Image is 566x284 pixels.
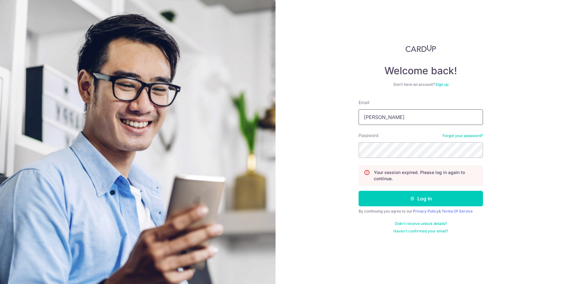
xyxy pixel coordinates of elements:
[435,82,448,87] a: Sign up
[359,191,483,206] button: Log in
[359,82,483,87] div: Don’t have an account?
[442,209,473,213] a: Terms Of Service
[395,221,447,226] a: Didn't receive unlock details?
[359,109,483,125] input: Enter your Email
[359,132,378,139] label: Password
[443,133,483,138] a: Forgot your password?
[359,209,483,214] div: By continuing you agree to our &
[406,45,436,52] img: CardUp Logo
[359,65,483,77] h4: Welcome back!
[359,99,369,106] label: Email
[393,229,448,234] a: Haven't confirmed your email?
[413,209,438,213] a: Privacy Policy
[374,169,478,182] p: Your session expired. Please log in again to continue.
